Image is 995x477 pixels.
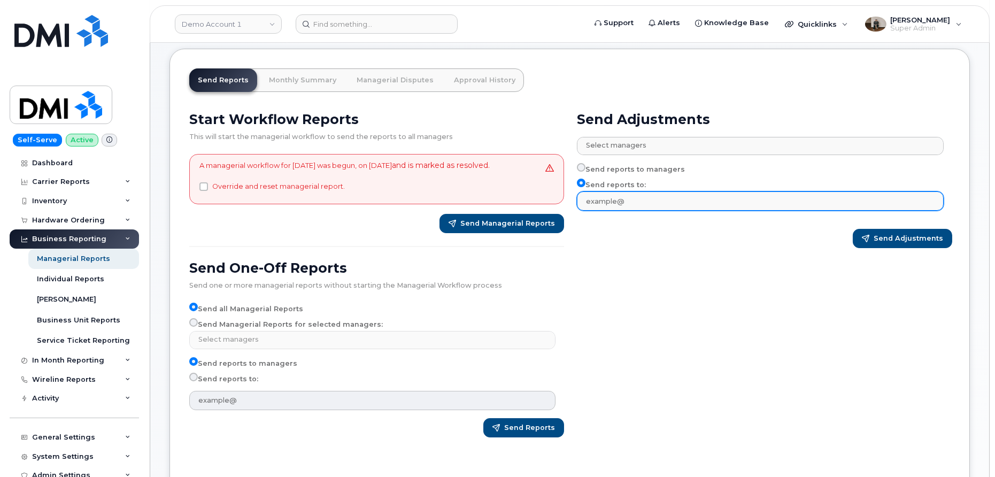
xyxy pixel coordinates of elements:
div: Send one or more managerial reports without starting the Managerial Workflow process [189,276,564,290]
div: A managerial workflow for [DATE] was begun, on [DATE] [199,160,490,198]
input: example@ [189,391,556,410]
input: Send reports to: [189,373,198,381]
a: Knowledge Base [688,12,776,34]
a: Monthly Summary [260,68,345,92]
span: Support [604,18,634,28]
img: User avatar [865,17,886,32]
a: Support [587,12,641,34]
button: Send Managerial Reports [439,214,564,233]
button: Send Reports [483,418,564,437]
button: Send Adjustments [853,229,952,248]
h2: Start Workflow Reports [189,111,564,127]
span: Quicklinks [798,20,837,28]
span: Super Admin [891,24,951,33]
label: Send Managerial Reports for selected managers: [189,318,383,331]
label: Send reports to managers [577,163,685,176]
a: Approval History [445,68,524,92]
label: Send reports to: [189,373,258,386]
label: Send reports to: [577,179,646,191]
span: [PERSON_NAME] [891,16,951,24]
span: and is marked as resolved. [392,160,490,170]
a: Demo Account 1 [175,14,282,34]
h2: Send One-Off Reports [189,260,564,276]
div: User avatar [865,13,886,35]
h2: Send Adjustments [577,111,952,127]
a: Managerial Disputes [348,68,442,92]
div: Spencer Witter [858,13,969,35]
input: Send reports to managers [577,163,585,172]
input: example@ [577,191,943,211]
span: Send Adjustments [874,234,943,243]
label: Send all Managerial Reports [189,303,303,316]
input: Send reports to managers [189,357,198,366]
span: Send Managerial Reports [460,219,555,228]
input: Send reports to: [577,179,585,187]
label: Send reports to managers [189,357,297,370]
label: Override and reset managerial report. [212,180,345,193]
a: Send Reports [189,68,257,92]
span: Alerts [658,18,680,28]
span: Knowledge Base [704,18,769,28]
a: Alerts [641,12,688,34]
input: Send all Managerial Reports [189,303,198,311]
input: Find something... [296,14,458,34]
input: Send Managerial Reports for selected managers: [189,318,198,327]
div: Quicklinks [777,13,855,35]
div: This will start the managerial workflow to send the reports to all managers [189,127,564,141]
span: Send Reports [504,423,555,433]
